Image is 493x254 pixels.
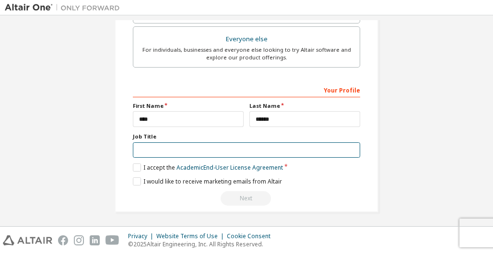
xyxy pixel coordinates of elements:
[249,102,360,110] label: Last Name
[133,82,360,97] div: Your Profile
[176,163,283,172] a: Academic End-User License Agreement
[58,235,68,245] img: facebook.svg
[90,235,100,245] img: linkedin.svg
[133,133,360,140] label: Job Title
[156,232,227,240] div: Website Terms of Use
[74,235,84,245] img: instagram.svg
[227,232,276,240] div: Cookie Consent
[139,33,354,46] div: Everyone else
[128,240,276,248] p: © 2025 Altair Engineering, Inc. All Rights Reserved.
[133,102,244,110] label: First Name
[128,232,156,240] div: Privacy
[139,46,354,61] div: For individuals, businesses and everyone else looking to try Altair software and explore our prod...
[5,3,125,12] img: Altair One
[133,191,360,206] div: Read and acccept EULA to continue
[133,177,282,185] label: I would like to receive marketing emails from Altair
[3,235,52,245] img: altair_logo.svg
[133,163,283,172] label: I accept the
[106,235,119,245] img: youtube.svg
